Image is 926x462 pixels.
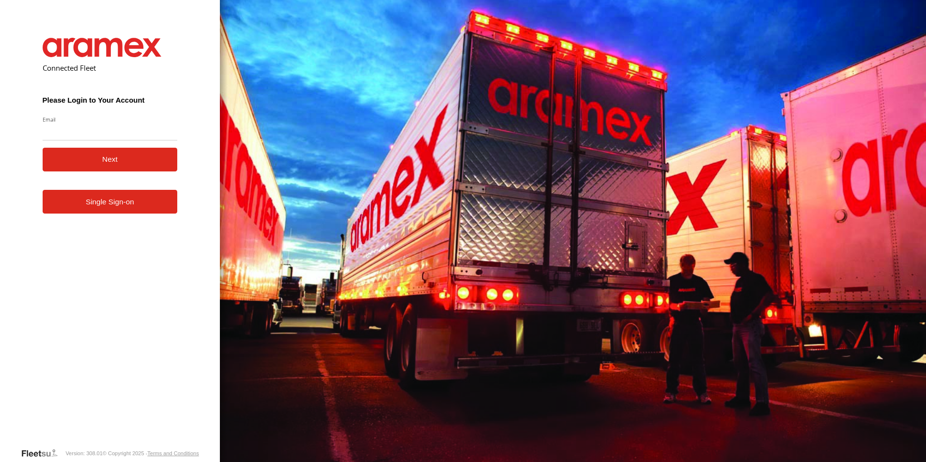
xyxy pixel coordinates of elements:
[43,96,178,104] h3: Please Login to Your Account
[43,38,162,57] img: Aramex
[43,63,178,73] h2: Connected Fleet
[43,190,178,214] a: Single Sign-on
[103,450,199,456] div: © Copyright 2025 -
[21,448,65,458] a: Visit our Website
[147,450,199,456] a: Terms and Conditions
[65,450,102,456] div: Version: 308.01
[43,148,178,171] button: Next
[43,116,178,123] label: Email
